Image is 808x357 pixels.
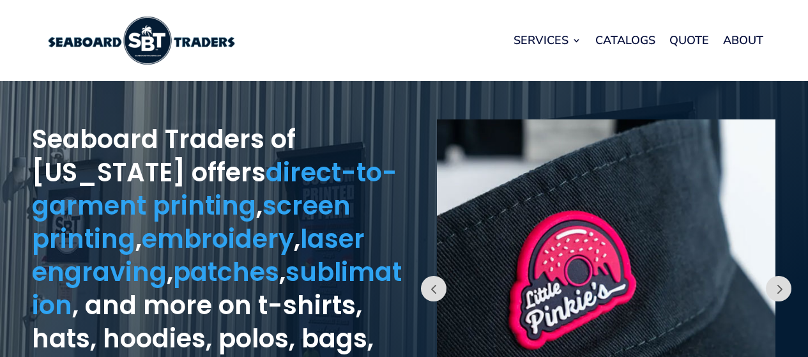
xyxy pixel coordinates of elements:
[32,254,402,323] a: sublimation
[766,276,791,301] button: Prev
[421,276,446,301] button: Prev
[173,254,279,290] a: patches
[32,188,351,257] a: screen printing
[32,221,365,290] a: laser engraving
[595,16,655,65] a: Catalogs
[514,16,581,65] a: Services
[669,16,709,65] a: Quote
[142,221,294,257] a: embroidery
[32,155,397,224] a: direct-to-garment printing
[723,16,763,65] a: About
